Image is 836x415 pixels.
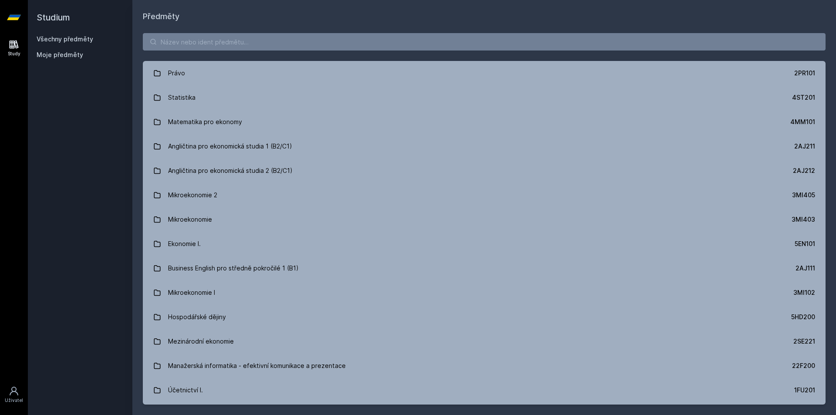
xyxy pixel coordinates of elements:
[168,211,212,228] div: Mikroekonomie
[168,333,234,350] div: Mezinárodní ekonomie
[792,215,815,224] div: 3MI403
[792,93,815,102] div: 4ST201
[143,134,826,159] a: Angličtina pro ekonomická studia 1 (B2/C1) 2AJ211
[37,35,93,43] a: Všechny předměty
[143,280,826,305] a: Mikroekonomie I 3MI102
[37,51,83,59] span: Moje předměty
[796,264,815,273] div: 2AJ111
[793,288,815,297] div: 3MI102
[5,397,23,404] div: Uživatel
[794,386,815,395] div: 1FU201
[794,142,815,151] div: 2AJ211
[143,61,826,85] a: Právo 2PR101
[168,235,201,253] div: Ekonomie I.
[143,110,826,134] a: Matematika pro ekonomy 4MM101
[143,329,826,354] a: Mezinárodní ekonomie 2SE221
[168,381,203,399] div: Účetnictví I.
[143,305,826,329] a: Hospodářské dějiny 5HD200
[168,64,185,82] div: Právo
[793,166,815,175] div: 2AJ212
[8,51,20,57] div: Study
[793,337,815,346] div: 2SE221
[794,69,815,78] div: 2PR101
[143,33,826,51] input: Název nebo ident předmětu…
[790,118,815,126] div: 4MM101
[168,113,242,131] div: Matematika pro ekonomy
[168,89,196,106] div: Statistika
[168,284,215,301] div: Mikroekonomie I
[143,159,826,183] a: Angličtina pro ekonomická studia 2 (B2/C1) 2AJ212
[143,354,826,378] a: Manažerská informatika - efektivní komunikace a prezentace 22F200
[143,256,826,280] a: Business English pro středně pokročilé 1 (B1) 2AJ111
[168,138,292,155] div: Angličtina pro ekonomická studia 1 (B2/C1)
[168,308,226,326] div: Hospodářské dějiny
[795,240,815,248] div: 5EN101
[168,186,217,204] div: Mikroekonomie 2
[792,191,815,199] div: 3MI405
[143,10,826,23] h1: Předměty
[143,207,826,232] a: Mikroekonomie 3MI403
[143,232,826,256] a: Ekonomie I. 5EN101
[143,378,826,402] a: Účetnictví I. 1FU201
[143,183,826,207] a: Mikroekonomie 2 3MI405
[168,260,299,277] div: Business English pro středně pokročilé 1 (B1)
[168,357,346,375] div: Manažerská informatika - efektivní komunikace a prezentace
[168,162,293,179] div: Angličtina pro ekonomická studia 2 (B2/C1)
[791,313,815,321] div: 5HD200
[143,85,826,110] a: Statistika 4ST201
[2,381,26,408] a: Uživatel
[792,361,815,370] div: 22F200
[2,35,26,61] a: Study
